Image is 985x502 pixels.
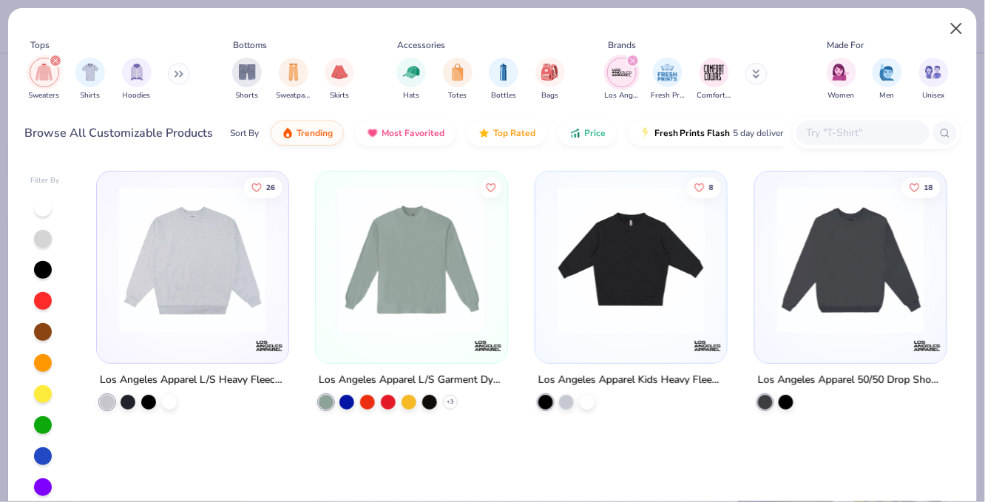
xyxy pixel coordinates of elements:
button: filter button [919,58,949,101]
span: Shirts [81,90,101,101]
button: filter button [535,58,565,101]
div: Los Angeles Apparel Kids Heavy Fleece Crewneck Sweatshirt [538,371,724,390]
span: Totes [448,90,467,101]
button: filter button [697,58,731,101]
span: Unisex [923,90,945,101]
img: cb58bb13-025e-4eb0-aa17-9cfaec752133 [770,186,932,333]
span: Most Favorited [382,127,444,139]
div: filter for Bottles [489,58,518,101]
img: Shirts Image [82,64,99,81]
span: Women [828,90,855,101]
img: Sweatpants Image [285,64,302,81]
img: Shorts Image [239,64,256,81]
button: filter button [75,58,105,101]
div: Tops [30,38,50,52]
div: filter for Women [827,58,856,101]
div: filter for Los Angeles Apparel [605,58,639,101]
img: TopRated.gif [478,127,490,139]
img: Bags Image [541,64,558,81]
div: filter for Sweaters [29,58,60,101]
img: 369bf221-674b-46c5-b644-22b6b4e071f9 [273,186,435,333]
div: filter for Fresh Prints [651,58,685,101]
div: Brands [608,38,636,52]
span: Los Angeles Apparel [605,90,639,101]
img: trending.gif [282,127,294,139]
img: Women Image [833,64,850,81]
div: Los Angeles Apparel L/S Heavy Fleece PO Crew 14 Oz [100,371,285,390]
img: 6d97b76f-ec7c-4d0e-9e7a-f024479191cb [331,186,492,333]
span: Shorts [236,90,259,101]
span: Trending [297,127,333,139]
div: Browse All Customizable Products [25,124,214,142]
span: 18 [924,183,933,191]
span: Hats [403,90,419,101]
button: Like [481,177,502,197]
span: Bottles [491,90,516,101]
img: Fresh Prints Image [657,61,679,84]
button: filter button [29,58,60,101]
img: Los Angeles Apparel logo [473,331,503,361]
button: filter button [232,58,262,101]
button: Price [558,121,617,146]
img: de28a54e-e413-49c3-ab9b-243eabac36c9 [112,186,274,333]
img: Hoodies Image [129,64,145,81]
div: filter for Unisex [919,58,949,101]
div: Sort By [230,126,259,140]
span: Skirts [330,90,349,101]
button: Like [687,177,721,197]
button: Most Favorited [356,121,456,146]
img: Los Angeles Apparel logo [693,331,722,361]
input: Try "T-Shirt" [805,124,919,141]
button: filter button [651,58,685,101]
span: Bags [541,90,558,101]
span: Fresh Prints Flash [654,127,731,139]
div: filter for Comfort Colors [697,58,731,101]
button: Trending [271,121,344,146]
div: filter for Men [873,58,902,101]
div: filter for Totes [443,58,473,101]
div: Made For [827,38,864,52]
div: filter for Sweatpants [277,58,311,101]
button: filter button [277,58,311,101]
button: Like [902,177,941,197]
span: + 3 [447,398,454,407]
div: filter for Hoodies [122,58,152,101]
img: Totes Image [450,64,466,81]
span: Comfort Colors [697,90,731,101]
div: Bottoms [234,38,268,52]
button: Close [943,15,971,43]
span: Fresh Prints [651,90,685,101]
img: Skirts Image [331,64,348,81]
span: Price [584,127,606,139]
button: filter button [325,58,354,101]
div: Los Angeles Apparel 50/50 Drop Shoulder Crew Neck [758,371,944,390]
span: 26 [266,183,275,191]
span: Sweaters [29,90,60,101]
img: Comfort Colors Image [703,61,725,84]
span: Men [880,90,895,101]
img: Unisex Image [925,64,942,81]
button: filter button [873,58,902,101]
button: filter button [489,58,518,101]
img: Los Angeles Apparel logo [254,331,283,361]
span: 5 day delivery [734,125,788,142]
img: 20ebbdf7-75a8-4e87-b1cc-0825c70c3ba7 [550,186,712,333]
button: filter button [605,58,639,101]
button: filter button [122,58,152,101]
div: filter for Skirts [325,58,354,101]
div: filter for Shirts [75,58,105,101]
button: filter button [443,58,473,101]
img: most_fav.gif [367,127,379,139]
button: Top Rated [467,121,546,146]
span: Top Rated [493,127,535,139]
button: Fresh Prints Flash5 day delivery [629,121,799,146]
img: Los Angeles Apparel Image [611,61,633,84]
span: Sweatpants [277,90,311,101]
button: Like [244,177,282,197]
img: Men Image [879,64,896,81]
div: filter for Hats [396,58,426,101]
span: Hoodies [123,90,151,101]
div: Filter By [30,175,60,186]
img: Los Angeles Apparel logo [913,331,942,361]
div: Los Angeles Apparel L/S Garment Dye Long sleeve Crew neck 6.5oz [319,371,504,390]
